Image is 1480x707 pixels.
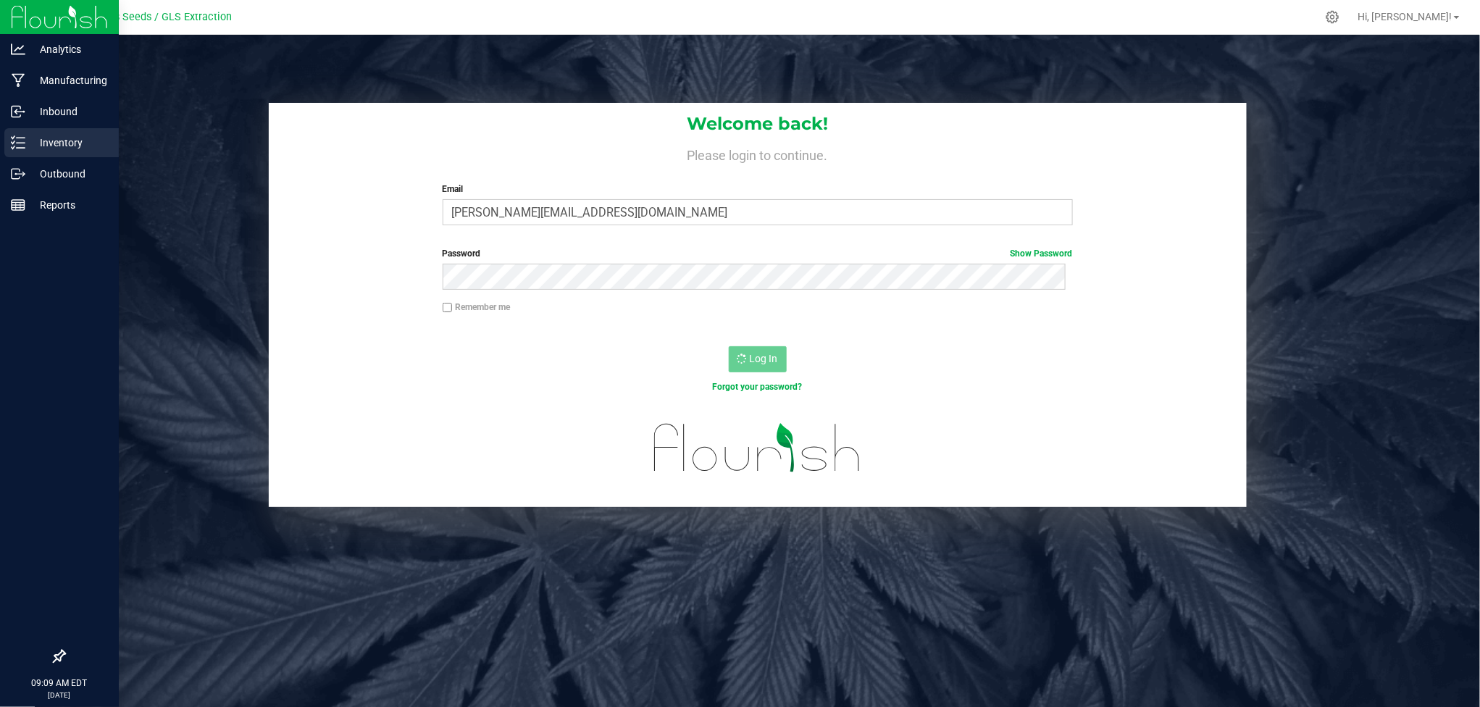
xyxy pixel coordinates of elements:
[729,346,787,372] button: Log In
[750,353,778,364] span: Log In
[11,198,25,212] inline-svg: Reports
[7,690,112,700] p: [DATE]
[11,167,25,181] inline-svg: Outbound
[443,183,1073,196] label: Email
[1358,11,1452,22] span: Hi, [PERSON_NAME]!
[1324,10,1342,24] div: Manage settings
[25,41,112,58] p: Analytics
[269,114,1247,133] h1: Welcome back!
[443,301,511,314] label: Remember me
[713,382,803,392] a: Forgot your password?
[25,165,112,183] p: Outbound
[25,134,112,151] p: Inventory
[269,145,1247,162] h4: Please login to continue.
[25,103,112,120] p: Inbound
[7,677,112,690] p: 09:09 AM EDT
[11,135,25,150] inline-svg: Inventory
[635,409,880,488] img: flourish_logo.svg
[1011,248,1073,259] a: Show Password
[25,196,112,214] p: Reports
[11,73,25,88] inline-svg: Manufacturing
[443,303,453,313] input: Remember me
[25,72,112,89] p: Manufacturing
[11,104,25,119] inline-svg: Inbound
[64,11,233,23] span: Great Lakes Seeds / GLS Extraction
[11,42,25,57] inline-svg: Analytics
[443,248,481,259] span: Password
